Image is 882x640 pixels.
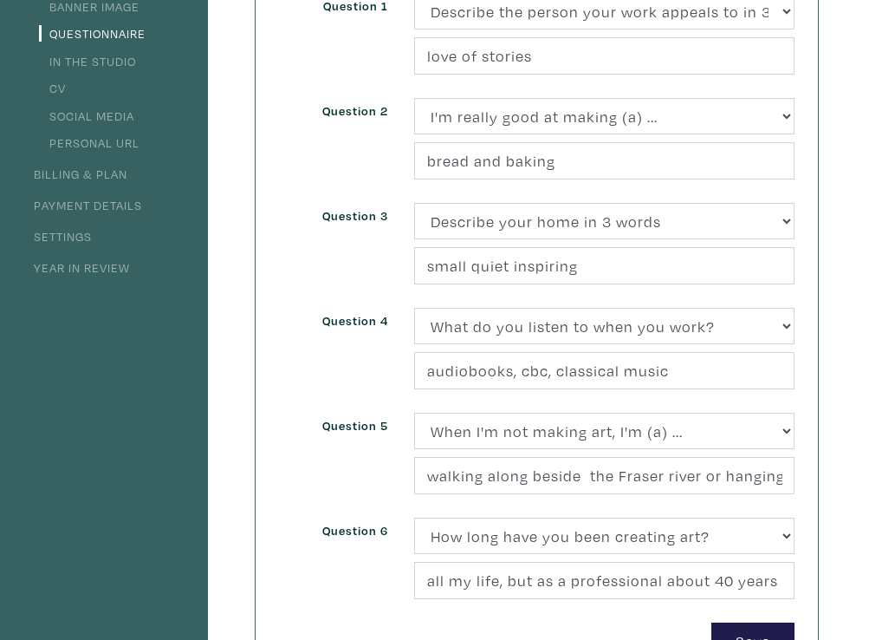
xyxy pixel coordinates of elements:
[23,197,142,213] a: Payment Details
[322,207,388,224] span: Question 3
[39,80,66,96] a: CV
[39,53,136,69] a: In the Studio
[322,417,388,434] span: Question 5
[39,108,134,124] a: Social Media
[23,228,92,245] a: Settings
[322,312,388,329] span: Question 4
[322,102,388,119] span: Question 2
[322,522,388,539] span: Question 6
[23,259,130,276] a: Year in Review
[39,25,146,42] a: Questionnaire
[39,134,139,151] a: Personal URL
[23,166,127,182] a: Billing & Plan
